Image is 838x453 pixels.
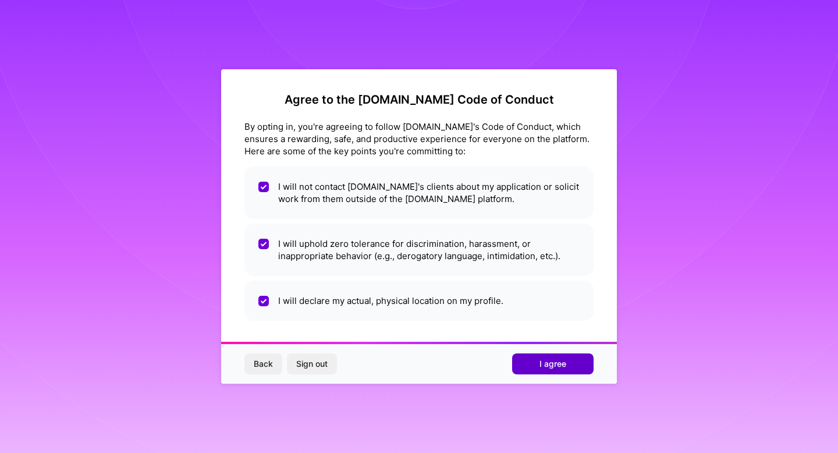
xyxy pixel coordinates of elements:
span: Sign out [296,358,328,370]
li: I will uphold zero tolerance for discrimination, harassment, or inappropriate behavior (e.g., der... [244,224,594,276]
span: Back [254,358,273,370]
li: I will not contact [DOMAIN_NAME]'s clients about my application or solicit work from them outside... [244,167,594,219]
li: I will declare my actual, physical location on my profile. [244,281,594,321]
span: I agree [539,358,566,370]
button: Back [244,353,282,374]
button: I agree [512,353,594,374]
h2: Agree to the [DOMAIN_NAME] Code of Conduct [244,93,594,107]
button: Sign out [287,353,337,374]
div: By opting in, you're agreeing to follow [DOMAIN_NAME]'s Code of Conduct, which ensures a rewardin... [244,121,594,157]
